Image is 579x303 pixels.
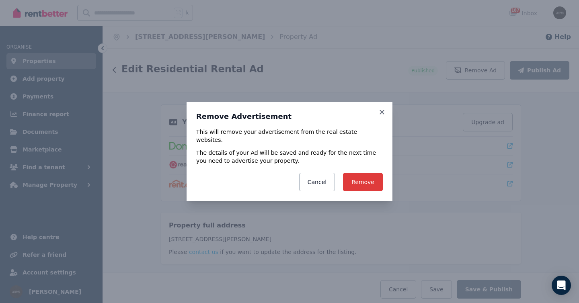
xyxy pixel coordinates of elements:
[196,112,383,121] h3: Remove Advertisement
[552,276,571,295] div: Open Intercom Messenger
[343,173,383,191] button: Remove
[196,128,383,144] p: This will remove your advertisement from the real estate websites.
[299,173,335,191] button: Cancel
[196,149,383,165] p: The details of your Ad will be saved and ready for the next time you need to advertise your prope...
